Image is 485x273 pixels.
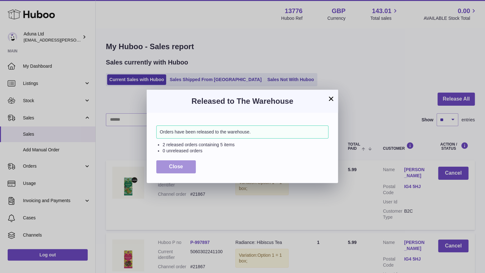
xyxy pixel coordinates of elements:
[163,148,328,154] li: 0 unreleased orders
[327,95,335,102] button: ×
[156,125,328,139] div: Orders have been released to the warehouse.
[156,96,328,106] h3: Released to The Warehouse
[169,164,183,169] span: Close
[163,142,328,148] li: 2 released orders containing 5 items
[156,160,196,173] button: Close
